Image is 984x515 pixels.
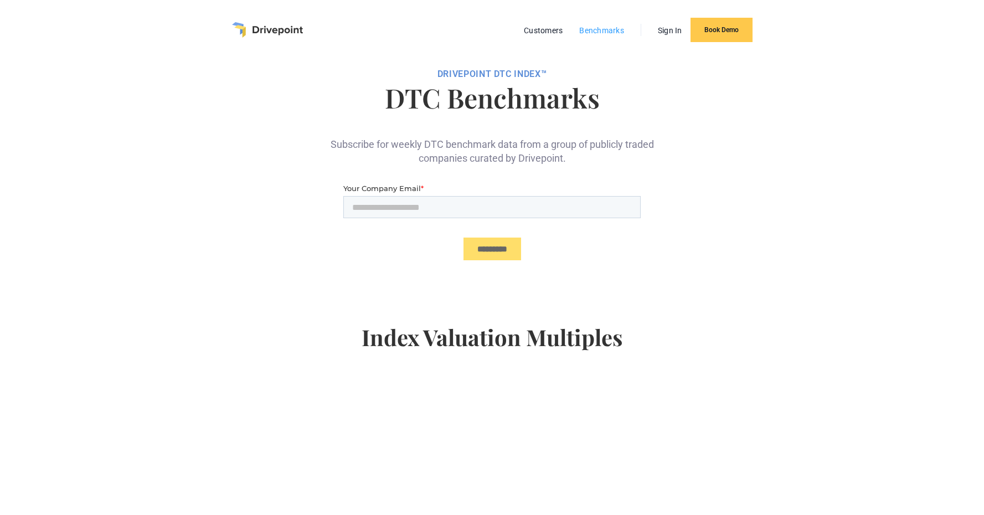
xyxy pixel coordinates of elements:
a: home [232,22,303,38]
div: Subscribe for weekly DTC benchmark data from a group of publicly traded companies curated by Driv... [326,120,658,165]
h4: Index Valuation Multiples [210,324,774,368]
h1: DTC Benchmarks [210,84,774,111]
iframe: Form 0 [343,183,641,280]
a: Benchmarks [574,23,630,38]
div: DRIVEPOiNT DTC Index™ [210,69,774,80]
a: Book Demo [691,18,753,42]
a: Sign In [652,23,688,38]
a: Customers [518,23,568,38]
